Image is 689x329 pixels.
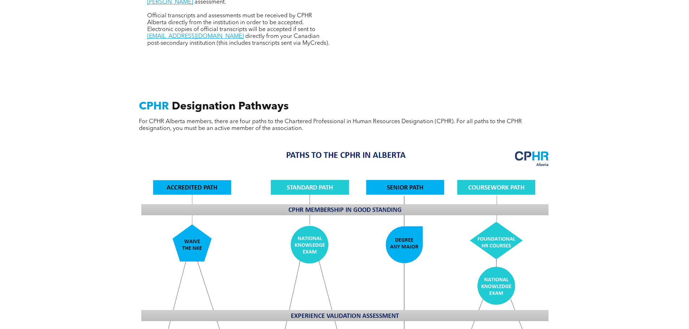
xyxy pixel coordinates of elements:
[147,13,315,33] span: Official transcripts and assessments must be received by CPHR Alberta directly from the instituti...
[147,34,244,39] a: [EMAIL_ADDRESS][DOMAIN_NAME]
[139,101,169,112] span: CPHR
[139,119,522,131] span: For CPHR Alberta members, there are four paths to the Chartered Professional in Human Resources D...
[172,101,289,112] span: Designation Pathways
